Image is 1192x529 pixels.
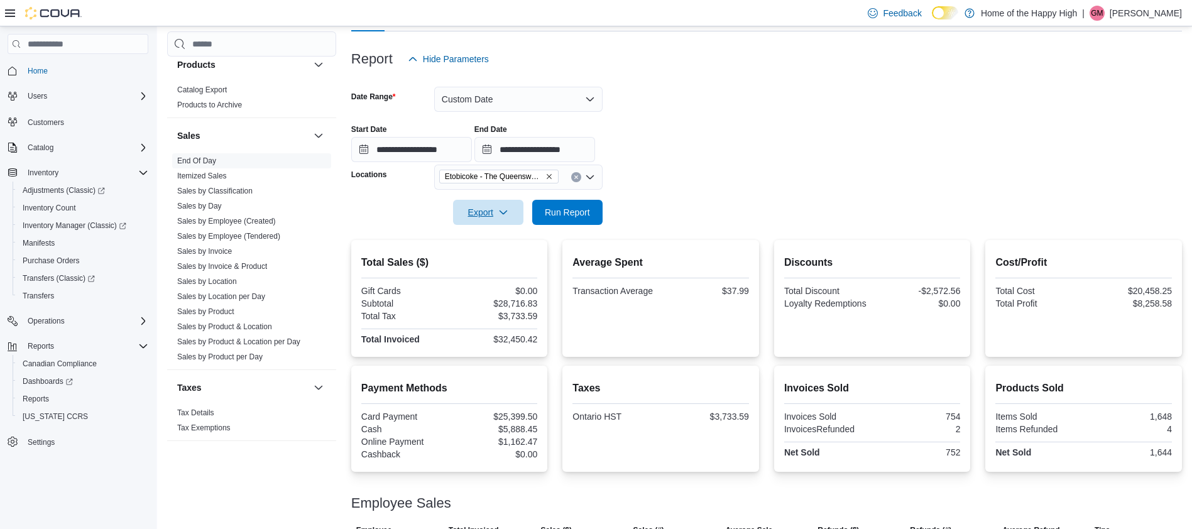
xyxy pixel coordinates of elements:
[361,255,538,270] h2: Total Sales ($)
[423,53,489,65] span: Hide Parameters
[452,311,537,321] div: $3,733.59
[13,355,153,373] button: Canadian Compliance
[23,63,53,79] a: Home
[23,435,60,450] a: Settings
[23,238,55,248] span: Manifests
[177,307,234,316] a: Sales by Product
[18,271,100,286] a: Transfers (Classic)
[461,200,516,225] span: Export
[23,63,148,79] span: Home
[23,412,88,422] span: [US_STATE] CCRS
[1090,6,1105,21] div: Giuliana Molina Giuria
[177,216,276,226] span: Sales by Employee (Created)
[177,85,227,95] span: Catalog Export
[1086,424,1172,434] div: 4
[23,165,148,180] span: Inventory
[13,408,153,425] button: [US_STATE] CCRS
[177,423,231,432] a: Tax Exemptions
[177,186,253,196] span: Sales by Classification
[177,408,214,417] a: Tax Details
[23,140,58,155] button: Catalog
[572,412,658,422] div: Ontario HST
[474,124,507,134] label: End Date
[932,19,932,20] span: Dark Mode
[445,170,543,183] span: Etobicoke - The Queensway - Fire & Flower
[18,409,148,424] span: Washington CCRS
[18,218,131,233] a: Inventory Manager (Classic)
[18,253,148,268] span: Purchase Orders
[784,255,961,270] h2: Discounts
[1086,298,1172,308] div: $8,258.58
[18,288,148,303] span: Transfers
[177,292,265,301] a: Sales by Location per Day
[3,112,153,131] button: Customers
[361,286,447,296] div: Gift Cards
[167,153,336,369] div: Sales
[311,128,326,143] button: Sales
[18,183,110,198] a: Adjustments (Classic)
[18,288,59,303] a: Transfers
[177,423,231,433] span: Tax Exemptions
[784,286,870,296] div: Total Discount
[13,199,153,217] button: Inventory Count
[875,412,960,422] div: 754
[177,381,309,394] button: Taxes
[177,232,280,241] a: Sales by Employee (Tendered)
[932,6,958,19] input: Dark Mode
[23,291,54,301] span: Transfers
[875,298,960,308] div: $0.00
[981,6,1077,21] p: Home of the Happy High
[1086,286,1172,296] div: $20,458.25
[23,115,69,130] a: Customers
[784,412,870,422] div: Invoices Sold
[439,170,559,183] span: Etobicoke - The Queensway - Fire & Flower
[18,253,85,268] a: Purchase Orders
[361,311,447,321] div: Total Tax
[995,381,1172,396] h2: Products Sold
[875,447,960,457] div: 752
[361,381,538,396] h2: Payment Methods
[23,221,126,231] span: Inventory Manager (Classic)
[25,7,82,19] img: Cova
[28,143,53,153] span: Catalog
[23,434,148,450] span: Settings
[28,91,47,101] span: Users
[995,447,1031,457] strong: Net Sold
[18,200,81,215] a: Inventory Count
[664,412,749,422] div: $3,733.59
[23,339,59,354] button: Reports
[361,334,420,344] strong: Total Invoiced
[784,298,870,308] div: Loyalty Redemptions
[13,287,153,305] button: Transfers
[23,114,148,129] span: Customers
[1082,6,1085,21] p: |
[177,171,227,181] span: Itemized Sales
[571,172,581,182] button: Clear input
[18,236,148,251] span: Manifests
[177,307,234,317] span: Sales by Product
[13,373,153,390] a: Dashboards
[664,286,749,296] div: $37.99
[177,101,242,109] a: Products to Archive
[177,100,242,110] span: Products to Archive
[545,173,553,180] button: Remove Etobicoke - The Queensway - Fire & Flower from selection in this group
[28,117,64,128] span: Customers
[3,87,153,105] button: Users
[177,58,309,71] button: Products
[532,200,603,225] button: Run Report
[361,412,447,422] div: Card Payment
[3,312,153,330] button: Operations
[18,200,148,215] span: Inventory Count
[361,424,447,434] div: Cash
[28,168,58,178] span: Inventory
[28,316,65,326] span: Operations
[452,286,537,296] div: $0.00
[875,424,960,434] div: 2
[572,286,658,296] div: Transaction Average
[177,187,253,195] a: Sales by Classification
[177,58,216,71] h3: Products
[13,182,153,199] a: Adjustments (Classic)
[452,424,537,434] div: $5,888.45
[23,256,80,266] span: Purchase Orders
[177,276,237,286] span: Sales by Location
